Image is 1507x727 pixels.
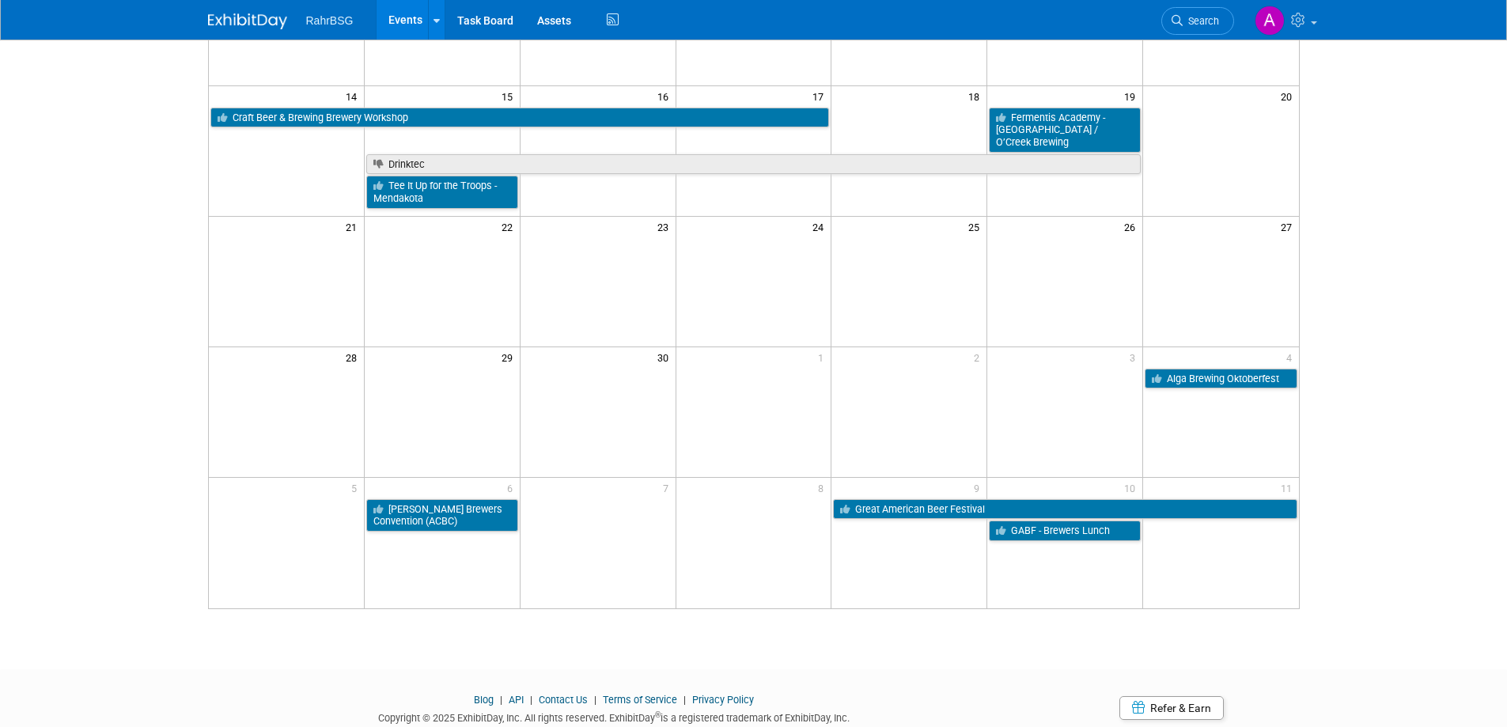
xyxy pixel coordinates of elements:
[500,217,520,237] span: 22
[366,154,1141,175] a: Drinktec
[989,108,1141,153] a: Fermentis Academy - [GEOGRAPHIC_DATA] / O’Creek Brewing
[1128,347,1142,367] span: 3
[1255,6,1285,36] img: Anna-Lisa Brewer
[680,694,690,706] span: |
[656,217,676,237] span: 23
[655,710,661,719] sup: ®
[208,13,287,29] img: ExhibitDay
[509,694,524,706] a: API
[1285,347,1299,367] span: 4
[306,14,354,27] span: RahrBSG
[208,707,1021,725] div: Copyright © 2025 ExhibitDay, Inc. All rights reserved. ExhibitDay is a registered trademark of Ex...
[526,694,536,706] span: |
[1123,478,1142,498] span: 10
[1161,7,1234,35] a: Search
[366,176,518,208] a: Tee It Up for the Troops - Mendakota
[811,86,831,106] span: 17
[539,694,588,706] a: Contact Us
[603,694,677,706] a: Terms of Service
[505,478,520,498] span: 6
[344,217,364,237] span: 21
[811,217,831,237] span: 24
[1183,15,1219,27] span: Search
[1145,369,1297,389] a: Alga Brewing Oktoberfest
[1123,217,1142,237] span: 26
[967,86,986,106] span: 18
[1119,696,1224,720] a: Refer & Earn
[1279,217,1299,237] span: 27
[474,694,494,706] a: Blog
[656,347,676,367] span: 30
[210,108,830,128] a: Craft Beer & Brewing Brewery Workshop
[590,694,600,706] span: |
[500,347,520,367] span: 29
[366,499,518,532] a: [PERSON_NAME] Brewers Convention (ACBC)
[1279,86,1299,106] span: 20
[692,694,754,706] a: Privacy Policy
[344,86,364,106] span: 14
[816,478,831,498] span: 8
[496,694,506,706] span: |
[1279,478,1299,498] span: 11
[661,478,676,498] span: 7
[344,347,364,367] span: 28
[350,478,364,498] span: 5
[967,217,986,237] span: 25
[816,347,831,367] span: 1
[972,347,986,367] span: 2
[833,499,1297,520] a: Great American Beer Festival
[989,521,1141,541] a: GABF - Brewers Lunch
[1123,86,1142,106] span: 19
[500,86,520,106] span: 15
[972,478,986,498] span: 9
[656,86,676,106] span: 16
